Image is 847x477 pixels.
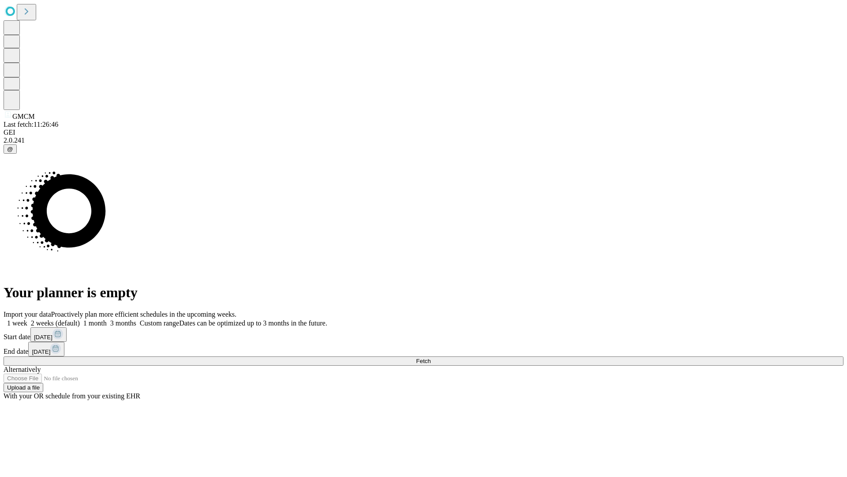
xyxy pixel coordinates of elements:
[30,327,67,342] button: [DATE]
[110,319,136,327] span: 3 months
[12,113,35,120] span: GMCM
[4,129,843,136] div: GEI
[4,366,41,373] span: Alternatively
[51,310,236,318] span: Proactively plan more efficient schedules in the upcoming weeks.
[179,319,327,327] span: Dates can be optimized up to 3 months in the future.
[4,310,51,318] span: Import your data
[4,284,843,301] h1: Your planner is empty
[4,342,843,356] div: End date
[7,319,27,327] span: 1 week
[4,356,843,366] button: Fetch
[416,358,431,364] span: Fetch
[4,392,140,400] span: With your OR schedule from your existing EHR
[7,146,13,152] span: @
[4,327,843,342] div: Start date
[4,144,17,154] button: @
[34,334,52,341] span: [DATE]
[28,342,64,356] button: [DATE]
[32,348,50,355] span: [DATE]
[4,383,43,392] button: Upload a file
[4,136,843,144] div: 2.0.241
[83,319,107,327] span: 1 month
[4,121,58,128] span: Last fetch: 11:26:46
[140,319,179,327] span: Custom range
[31,319,80,327] span: 2 weeks (default)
